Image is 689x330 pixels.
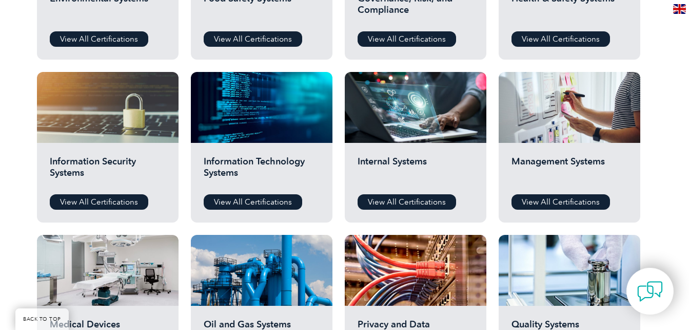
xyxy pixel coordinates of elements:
[358,156,474,187] h2: Internal Systems
[50,31,148,47] a: View All Certifications
[358,31,456,47] a: View All Certifications
[637,279,663,304] img: contact-chat.png
[15,308,69,330] a: BACK TO TOP
[204,156,320,187] h2: Information Technology Systems
[204,31,302,47] a: View All Certifications
[511,31,610,47] a: View All Certifications
[50,194,148,210] a: View All Certifications
[511,194,610,210] a: View All Certifications
[50,156,166,187] h2: Information Security Systems
[204,194,302,210] a: View All Certifications
[673,4,686,14] img: en
[511,156,627,187] h2: Management Systems
[358,194,456,210] a: View All Certifications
